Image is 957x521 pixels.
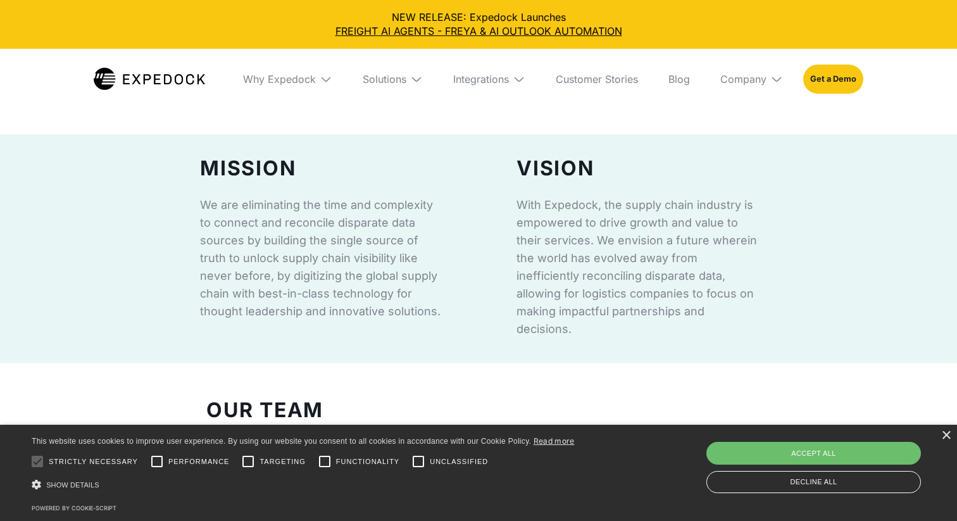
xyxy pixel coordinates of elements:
[168,456,230,467] span: Performance
[894,460,957,521] iframe: Chat Widget
[453,73,509,85] div: Integrations
[206,398,323,422] strong: Our Team
[720,73,766,85] div: Company
[443,49,535,110] div: Integrations
[516,156,594,180] strong: vision
[336,456,399,467] span: Functionality
[363,73,406,85] div: Solutions
[233,49,342,110] div: Why Expedock
[516,196,757,338] p: With Expedock, the supply chain industry is empowered to drive growth and value to their services...
[658,49,700,110] a: Blog
[200,156,296,180] strong: MISSION
[49,456,138,467] span: Strictly necessary
[46,481,99,489] span: Show details
[200,196,441,320] p: We are eliminating the time and complexity to connect and reconcile disparate data sources by bui...
[710,49,793,110] div: Company
[941,431,951,441] div: Close
[243,73,316,85] div: Why Expedock
[353,49,433,110] div: Solutions
[260,456,305,467] span: Targeting
[546,49,648,110] a: Customer Stories
[32,505,116,512] a: Powered by cookie-script
[10,24,947,38] a: FREIGHT AI AGENTS - FREYA & AI OUTLOOK AUTOMATION
[32,476,575,494] div: Show details
[706,471,921,493] div: Decline all
[10,10,947,39] div: NEW RELEASE: Expedock Launches
[803,65,863,94] a: Get a Demo
[534,436,575,446] a: Read more
[706,442,921,465] div: Accept all
[32,437,531,446] span: This website uses cookies to improve user experience. By using our website you consent to all coo...
[430,456,488,467] span: Unclassified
